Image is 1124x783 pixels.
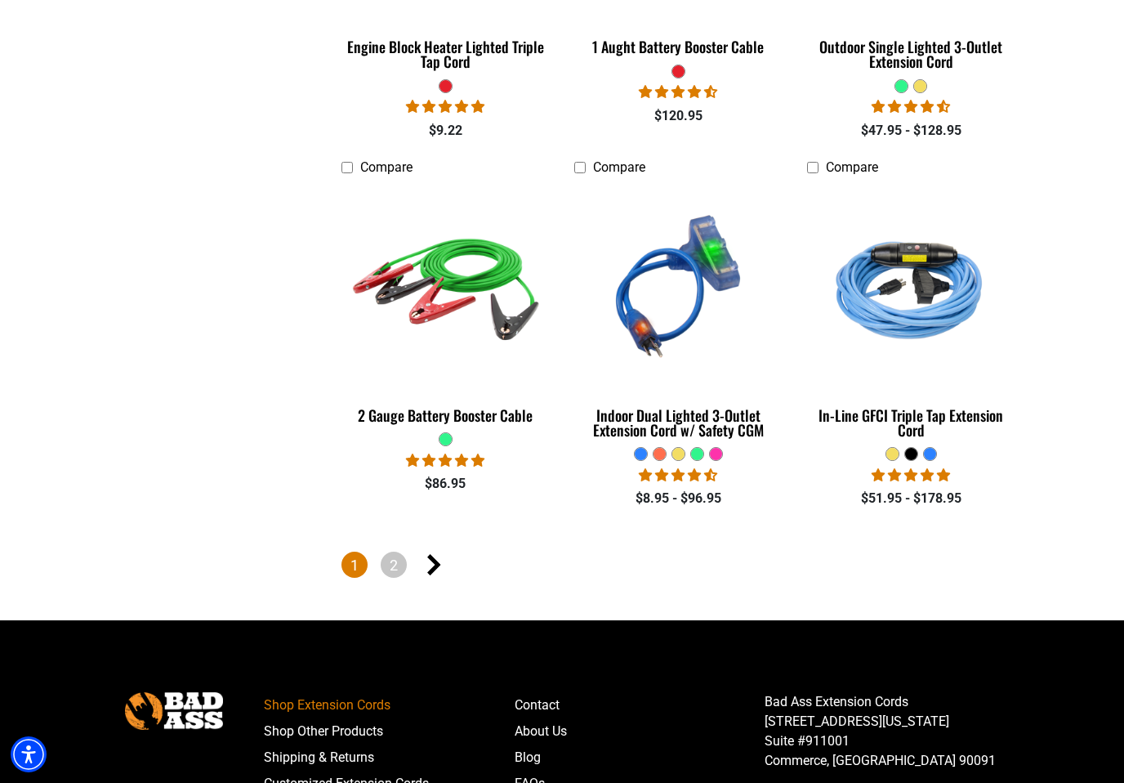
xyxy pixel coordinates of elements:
[420,552,446,578] a: Next page
[341,408,550,423] div: 2 Gauge Battery Booster Cable
[765,692,1015,771] p: Bad Ass Extension Cords [STREET_ADDRESS][US_STATE] Suite #911001 Commerce, [GEOGRAPHIC_DATA] 90091
[574,184,783,447] a: blue Indoor Dual Lighted 3-Outlet Extension Cord w/ Safety CGM
[807,121,1015,141] div: $47.95 - $128.95
[515,745,765,771] a: Blog
[341,552,368,578] span: Page 1
[807,408,1015,437] div: In-Line GFCI Triple Tap Extension Cord
[341,184,550,432] a: green 2 Gauge Battery Booster Cable
[826,159,878,175] span: Compare
[515,692,765,718] a: Contact
[406,99,484,114] span: 5.00 stars
[639,84,717,100] span: 4.56 stars
[574,489,783,508] div: $8.95 - $96.95
[264,718,515,745] a: Shop Other Products
[343,192,549,380] img: green
[807,184,1015,447] a: Light Blue In-Line GFCI Triple Tap Extension Cord
[872,468,950,483] span: 5.00 stars
[264,692,515,718] a: Shop Extension Cords
[807,489,1015,508] div: $51.95 - $178.95
[360,159,413,175] span: Compare
[872,99,950,114] span: 4.64 stars
[406,453,484,468] span: 5.00 stars
[574,106,783,126] div: $120.95
[381,552,407,578] a: Page 2
[341,121,550,141] div: $9.22
[639,468,717,483] span: 4.33 stars
[341,474,550,494] div: $86.95
[11,736,47,772] div: Accessibility Menu
[125,692,223,729] img: Bad Ass Extension Cords
[574,39,783,54] div: 1 Aught Battery Booster Cable
[264,745,515,771] a: Shipping & Returns
[808,192,1014,380] img: Light Blue
[593,159,645,175] span: Compare
[807,39,1015,69] div: Outdoor Single Lighted 3-Outlet Extension Cord
[574,408,783,437] div: Indoor Dual Lighted 3-Outlet Extension Cord w/ Safety CGM
[515,718,765,745] a: About Us
[341,39,550,69] div: Engine Block Heater Lighted Triple Tap Cord
[341,552,1015,581] nav: Pagination
[575,192,781,380] img: blue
